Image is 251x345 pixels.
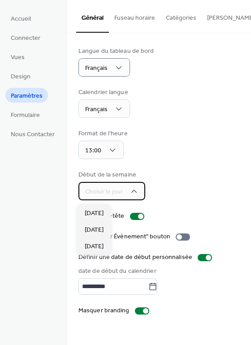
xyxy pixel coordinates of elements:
[78,232,170,241] div: "Enregistrer Événement" bouton
[11,34,40,43] span: Connecter
[85,241,104,251] span: [DATE]
[11,53,25,62] span: Vues
[78,170,143,180] div: Début de la semaine
[78,306,130,315] div: Masquer branding
[85,62,108,74] span: Français
[5,11,36,26] a: Accueil
[5,69,36,83] a: Design
[11,72,30,82] span: Design
[11,14,31,24] span: Accueil
[5,107,45,122] a: Formulaire
[85,103,108,116] span: Français
[78,88,128,97] div: Calendrier langue
[11,130,55,139] span: Nous Contacter
[78,253,192,262] div: Définir une date de début personnalisée
[78,129,128,138] div: Format de l'heure
[5,30,46,45] a: Connecter
[11,91,43,101] span: Paramètres
[5,126,60,141] a: Nous Contacter
[5,88,48,103] a: Paramètres
[11,111,40,120] span: Formulaire
[78,47,154,56] div: Langue du tableau de bord
[5,49,30,64] a: Vues
[85,225,104,234] span: [DATE]
[78,267,238,276] div: date de début du calendrier
[85,208,104,218] span: [DATE]
[85,145,101,157] span: 13:00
